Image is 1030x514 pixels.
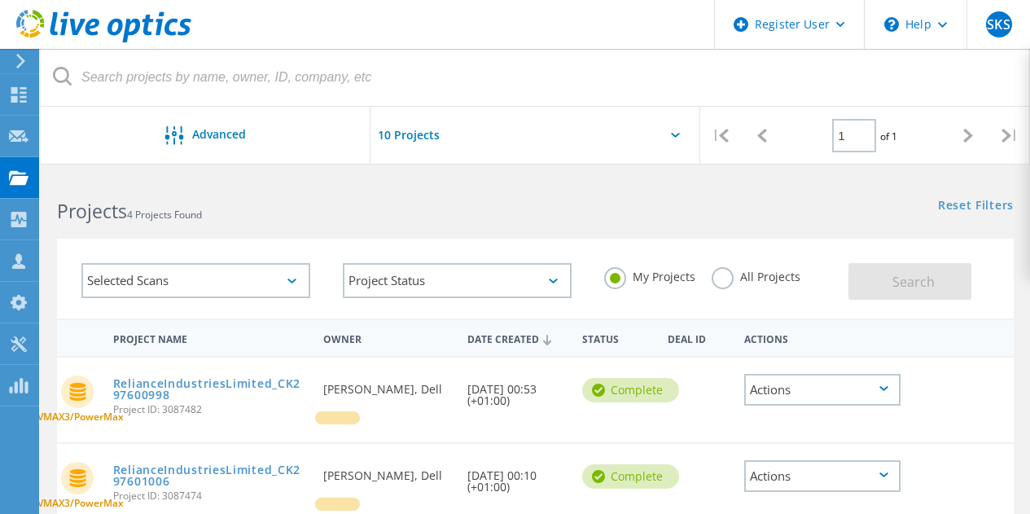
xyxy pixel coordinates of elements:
a: Live Optics Dashboard [16,34,191,46]
label: My Projects [604,267,695,283]
span: Project ID: 3087474 [113,491,308,501]
div: Project Status [343,263,572,298]
div: Status [574,323,660,353]
span: of 1 [880,130,897,143]
div: Project Name [105,323,316,353]
button: Search [848,263,971,300]
div: Selected Scans [81,263,310,298]
div: Complete [582,378,679,402]
div: Actions [736,323,909,353]
span: Advanced [192,129,246,140]
div: Actions [744,460,901,492]
div: [PERSON_NAME], Dell [315,444,458,498]
div: Deal Id [660,323,736,353]
div: [PERSON_NAME], Dell [315,358,458,411]
div: | [988,107,1030,165]
div: [DATE] 00:10 (+01:00) [459,444,574,509]
div: [DATE] 00:53 (+01:00) [459,358,574,423]
label: All Projects [712,267,800,283]
span: VMAX3/PowerMax [37,412,124,422]
span: Search [892,273,935,291]
span: 4 Projects Found [127,208,202,222]
div: Actions [744,374,901,406]
div: Date Created [459,323,574,354]
div: | [700,107,742,165]
svg: \n [884,17,899,32]
span: SKS [987,18,1010,31]
b: Projects [57,198,127,224]
div: Complete [582,464,679,489]
span: Project ID: 3087482 [113,405,308,415]
a: RelianceIndustriesLimited_CK297601006 [113,464,308,487]
span: VMAX3/PowerMax [37,499,124,508]
a: RelianceIndustriesLimited_CK297600998 [113,378,308,401]
a: Reset Filters [938,200,1014,213]
div: Owner [315,323,458,353]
